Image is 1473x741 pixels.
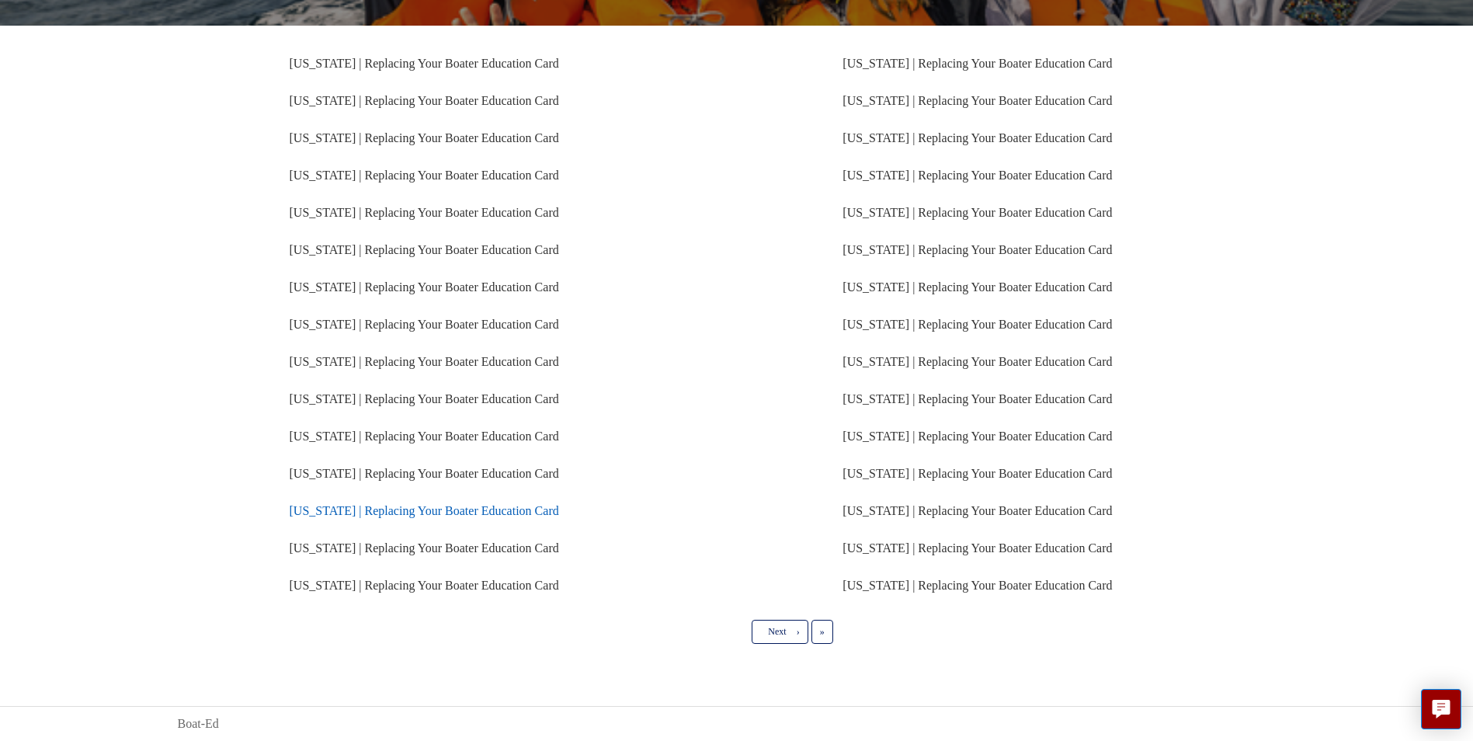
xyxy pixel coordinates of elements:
[842,467,1112,480] a: [US_STATE] | Replacing Your Boater Education Card
[290,541,559,555] a: [US_STATE] | Replacing Your Boater Education Card
[842,541,1112,555] a: [US_STATE] | Replacing Your Boater Education Card
[820,626,825,637] span: »
[842,243,1112,256] a: [US_STATE] | Replacing Your Boater Education Card
[842,355,1112,368] a: [US_STATE] | Replacing Your Boater Education Card
[842,280,1112,294] a: [US_STATE] | Replacing Your Boater Education Card
[290,430,559,443] a: [US_STATE] | Replacing Your Boater Education Card
[290,206,559,219] a: [US_STATE] | Replacing Your Boater Education Card
[290,94,559,107] a: [US_STATE] | Replacing Your Boater Education Card
[290,467,559,480] a: [US_STATE] | Replacing Your Boater Education Card
[290,355,559,368] a: [US_STATE] | Replacing Your Boater Education Card
[842,131,1112,144] a: [US_STATE] | Replacing Your Boater Education Card
[290,392,559,405] a: [US_STATE] | Replacing Your Boater Education Card
[290,579,559,592] a: [US_STATE] | Replacing Your Boater Education Card
[290,280,559,294] a: [US_STATE] | Replacing Your Boater Education Card
[290,57,559,70] a: [US_STATE] | Replacing Your Boater Education Card
[842,504,1112,517] a: [US_STATE] | Replacing Your Boater Education Card
[842,206,1112,219] a: [US_STATE] | Replacing Your Boater Education Card
[290,169,559,182] a: [US_STATE] | Replacing Your Boater Education Card
[290,318,559,331] a: [US_STATE] | Replacing Your Boater Education Card
[290,131,559,144] a: [US_STATE] | Replacing Your Boater Education Card
[752,620,808,643] a: Next
[290,504,559,517] a: [US_STATE] | Replacing Your Boater Education Card
[797,626,800,637] span: ›
[842,318,1112,331] a: [US_STATE] | Replacing Your Boater Education Card
[842,430,1112,443] a: [US_STATE] | Replacing Your Boater Education Card
[842,579,1112,592] a: [US_STATE] | Replacing Your Boater Education Card
[768,626,786,637] span: Next
[290,243,559,256] a: [US_STATE] | Replacing Your Boater Education Card
[842,57,1112,70] a: [US_STATE] | Replacing Your Boater Education Card
[842,94,1112,107] a: [US_STATE] | Replacing Your Boater Education Card
[1421,689,1461,729] button: Live chat
[842,169,1112,182] a: [US_STATE] | Replacing Your Boater Education Card
[842,392,1112,405] a: [US_STATE] | Replacing Your Boater Education Card
[178,715,219,733] a: Boat-Ed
